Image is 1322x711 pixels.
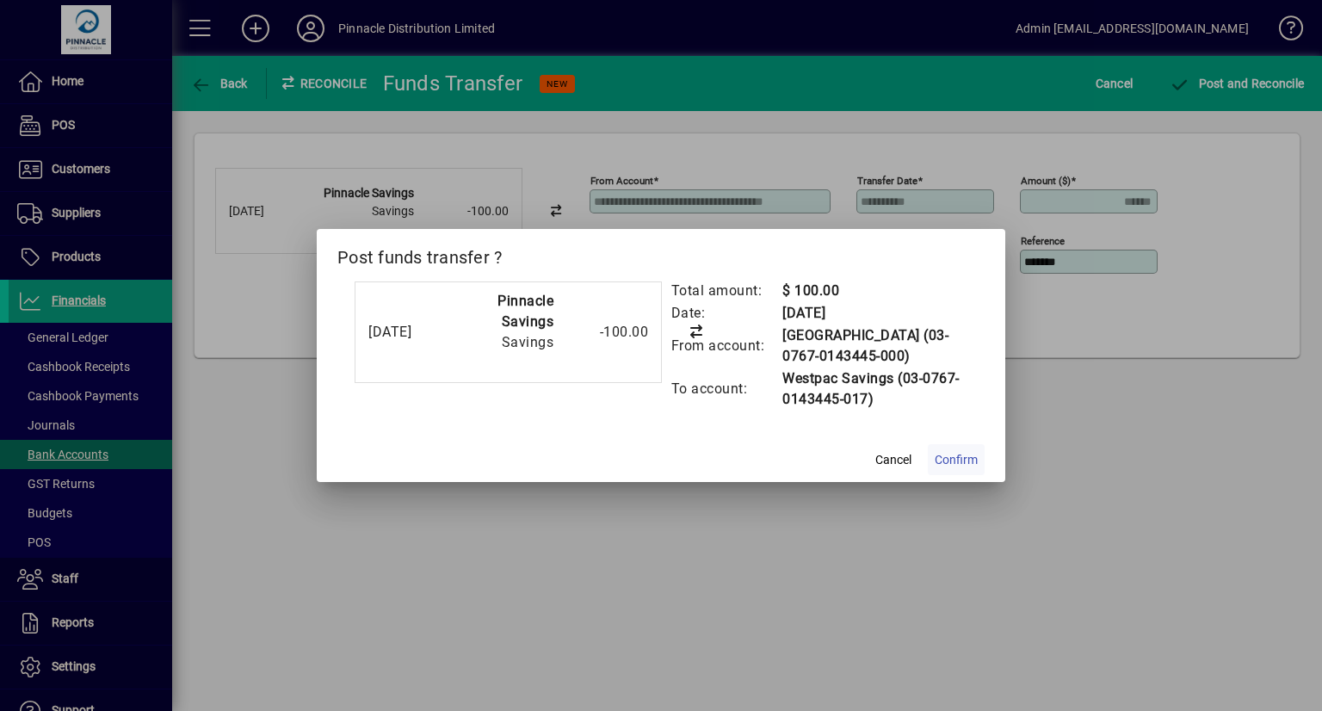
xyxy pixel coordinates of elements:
td: Total amount: [670,280,782,302]
td: To account: [670,368,782,411]
td: [GEOGRAPHIC_DATA] (03-0767-0143445-000) [781,325,967,368]
h2: Post funds transfer ? [317,229,1005,279]
button: Confirm [928,444,985,475]
td: From account: [670,325,782,368]
td: Date: [670,302,782,325]
td: $ 100.00 [781,280,967,302]
td: [DATE] [781,302,967,325]
span: Cancel [875,451,911,469]
td: Westpac Savings (03-0767-0143445-017) [781,368,967,411]
strong: Pinnacle Savings [497,293,553,330]
div: -100.00 [562,322,648,343]
button: Cancel [866,444,921,475]
span: Savings [502,334,554,350]
div: [DATE] [368,322,434,343]
span: Confirm [935,451,978,469]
